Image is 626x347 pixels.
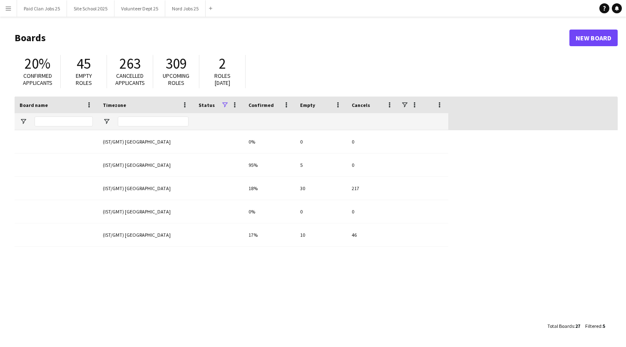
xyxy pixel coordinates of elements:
[295,130,347,153] div: 0
[243,177,295,200] div: 18%
[248,102,274,108] span: Confirmed
[347,223,398,246] div: 46
[20,118,27,125] button: Open Filter Menu
[603,323,605,329] span: 5
[98,223,194,246] div: (IST/GMT) [GEOGRAPHIC_DATA]
[243,154,295,176] div: 95%
[547,323,574,329] span: Total Boards
[25,55,50,73] span: 20%
[243,223,295,246] div: 17%
[98,200,194,223] div: (IST/GMT) [GEOGRAPHIC_DATA]
[214,72,231,87] span: Roles [DATE]
[585,318,605,334] div: :
[118,116,189,126] input: Timezone Filter Input
[76,72,92,87] span: Empty roles
[98,130,194,153] div: (IST/GMT) [GEOGRAPHIC_DATA]
[300,102,315,108] span: Empty
[119,55,141,73] span: 263
[347,177,398,200] div: 217
[295,200,347,223] div: 0
[547,318,580,334] div: :
[166,55,187,73] span: 309
[199,102,215,108] span: Status
[352,102,370,108] span: Cancels
[295,177,347,200] div: 30
[165,0,206,17] button: Nord Jobs 25
[35,116,93,126] input: Board name Filter Input
[77,55,91,73] span: 45
[163,72,189,87] span: Upcoming roles
[103,118,110,125] button: Open Filter Menu
[67,0,114,17] button: Site School 2025
[98,177,194,200] div: (IST/GMT) [GEOGRAPHIC_DATA]
[585,323,601,329] span: Filtered
[347,154,398,176] div: 0
[98,154,194,176] div: (IST/GMT) [GEOGRAPHIC_DATA]
[23,72,52,87] span: Confirmed applicants
[20,102,48,108] span: Board name
[295,223,347,246] div: 10
[17,0,67,17] button: Paid Clan Jobs 25
[103,102,126,108] span: Timezone
[115,72,145,87] span: Cancelled applicants
[243,130,295,153] div: 0%
[219,55,226,73] span: 2
[569,30,618,46] a: New Board
[15,32,569,44] h1: Boards
[575,323,580,329] span: 27
[295,154,347,176] div: 5
[114,0,165,17] button: Volunteer Dept 25
[347,200,398,223] div: 0
[243,200,295,223] div: 0%
[347,130,398,153] div: 0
